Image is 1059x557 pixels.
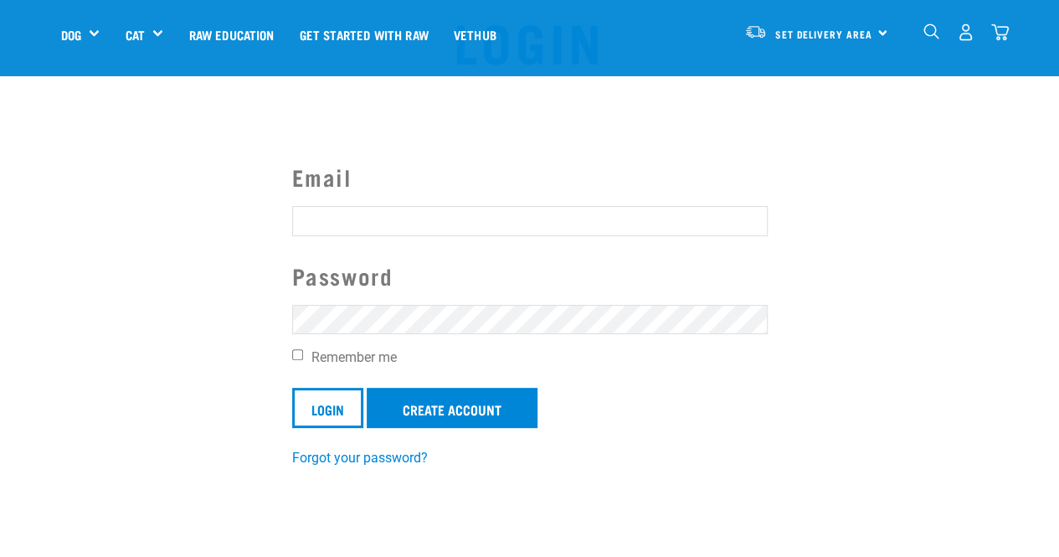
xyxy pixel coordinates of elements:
a: Dog [61,25,81,44]
img: home-icon@2x.png [991,23,1009,41]
label: Remember me [292,348,768,368]
a: Raw Education [176,1,286,68]
span: Set Delivery Area [775,31,872,37]
a: Forgot your password? [292,450,428,466]
a: Vethub [441,1,509,68]
img: user.png [957,23,974,41]
a: Get started with Raw [287,1,441,68]
label: Password [292,259,768,293]
input: Remember me [292,349,303,360]
img: home-icon-1@2x.png [923,23,939,39]
a: Cat [125,25,144,44]
a: Create Account [367,388,537,428]
label: Email [292,160,768,194]
input: Login [292,388,363,428]
img: van-moving.png [744,24,767,39]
